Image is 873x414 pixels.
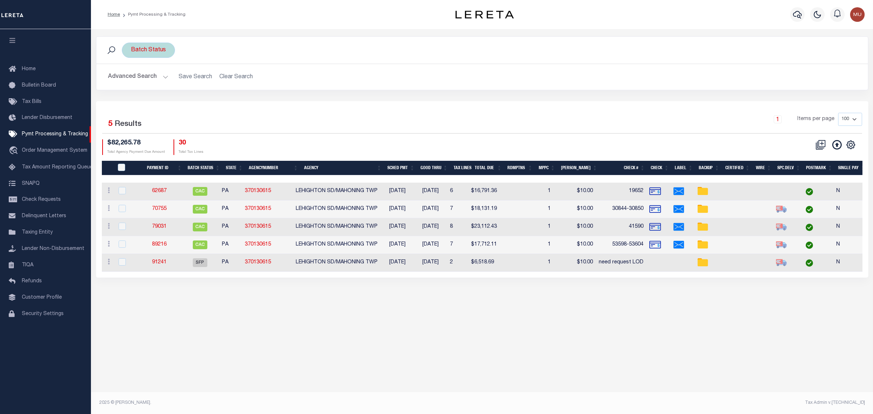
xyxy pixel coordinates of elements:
a: 370130615 [245,224,271,229]
span: CAC [193,205,207,214]
img: open-file-folder.png [697,186,709,197]
span: Customer Profile [22,295,62,300]
td: $17,712.11 [468,236,501,254]
img: check-icon-green.svg [806,259,813,267]
td: 7 [447,236,468,254]
a: 1 [774,115,782,123]
td: [DATE] [414,183,447,200]
i: travel_explore [9,146,20,156]
th: Spc.Delv: activate to sort column ascending [774,161,804,176]
th: MPPC: activate to sort column ascending [535,161,558,176]
td: $10.00 [554,218,596,236]
span: 5 [108,120,112,128]
td: PA [219,254,242,272]
td: 2 [447,254,468,272]
img: open-file-folder.png [697,203,709,215]
th: Total Due: activate to sort column ascending [472,161,505,176]
h4: 30 [179,139,203,147]
th: Backup: activate to sort column ascending [696,161,722,176]
span: CAC [193,187,207,196]
a: 370130615 [245,206,271,211]
span: Delinquent Letters [22,214,66,219]
span: Items per page [797,115,834,123]
button: Advanced Search [108,70,168,84]
td: $10.00 [554,254,596,272]
span: SFP [193,258,207,267]
td: 19652 [596,183,646,200]
td: [DATE] [381,218,414,236]
th: Check: activate to sort column ascending [648,161,672,176]
td: N [833,183,866,200]
a: 70755 [152,206,167,211]
th: SCHED PMT: activate to sort column ascending [384,161,418,176]
td: $10.00 [554,200,596,218]
td: 1 [531,236,554,254]
a: Home [108,12,120,17]
img: svg+xml;base64,PHN2ZyB4bWxucz0iaHR0cDovL3d3dy53My5vcmcvMjAwMC9zdmciIHBvaW50ZXItZXZlbnRzPSJub25lIi... [850,7,865,22]
td: $10.00 [554,236,596,254]
td: N [833,236,866,254]
img: SpclDelivery.png [776,257,787,268]
span: Tax Amount Reporting Queue [22,165,93,170]
span: SNAPQ [22,181,40,186]
td: $10.00 [554,183,596,200]
td: $16,791.36 [468,183,501,200]
span: Lender Disbursement [22,115,72,120]
li: Pymt Processing & Tracking [120,11,186,18]
span: Refunds [22,279,42,284]
th: PayeePmtBatchStatus [113,161,137,176]
th: Batch Status: activate to sort column ascending [185,161,223,176]
p: Total Tax Lines [179,150,203,155]
td: need request LOD [596,254,646,272]
img: open-file-folder.png [697,221,709,233]
td: LEHIGHTON SD/MAHONING TWP [293,236,381,254]
img: SpclDelivery.png [776,239,787,251]
span: Pymt Processing & Tracking [22,132,88,137]
a: 62687 [152,188,167,194]
td: N [833,200,866,218]
td: [DATE] [381,236,414,254]
th: Agency: activate to sort column ascending [301,161,384,176]
div: Tax Admin v.[TECHNICAL_ID] [487,399,865,406]
td: PA [219,236,242,254]
td: 1 [531,254,554,272]
span: Bulletin Board [22,83,56,88]
td: [DATE] [414,254,447,272]
td: [DATE] [414,218,447,236]
a: 370130615 [245,188,271,194]
img: check-bank.png [649,186,661,197]
a: 91241 [152,260,167,265]
span: TIQA [22,262,33,267]
td: 1 [531,200,554,218]
td: PA [219,200,242,218]
a: 79031 [152,224,167,229]
label: Results [115,119,141,130]
img: Envelope.png [673,239,685,251]
td: 1 [531,218,554,236]
td: $23,112.43 [468,218,501,236]
td: LEHIGHTON SD/MAHONING TWP [293,218,381,236]
th: Payment ID: activate to sort column ascending [137,161,185,176]
img: check-icon-green.svg [806,224,813,231]
img: Envelope.png [673,221,685,233]
td: $18,131.19 [468,200,501,218]
img: logo-dark.svg [455,11,514,19]
span: Tax Bills [22,99,41,104]
img: SpclDelivery.png [776,203,787,215]
img: check-icon-green.svg [806,242,813,249]
th: Certified: activate to sort column ascending [722,161,753,176]
td: 6 [447,183,468,200]
a: 370130615 [245,242,271,247]
a: 89216 [152,242,167,247]
td: N [833,254,866,272]
td: PA [219,218,242,236]
th: Good Thru: activate to sort column ascending [418,161,451,176]
img: check-bank.png [649,221,661,233]
img: check-bank.png [649,203,661,215]
img: open-file-folder.png [697,239,709,251]
td: 8 [447,218,468,236]
span: CAC [193,223,207,231]
td: LEHIGHTON SD/MAHONING TWP [293,200,381,218]
span: Lender Non-Disbursement [22,246,84,251]
span: Order Management System [22,148,87,153]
